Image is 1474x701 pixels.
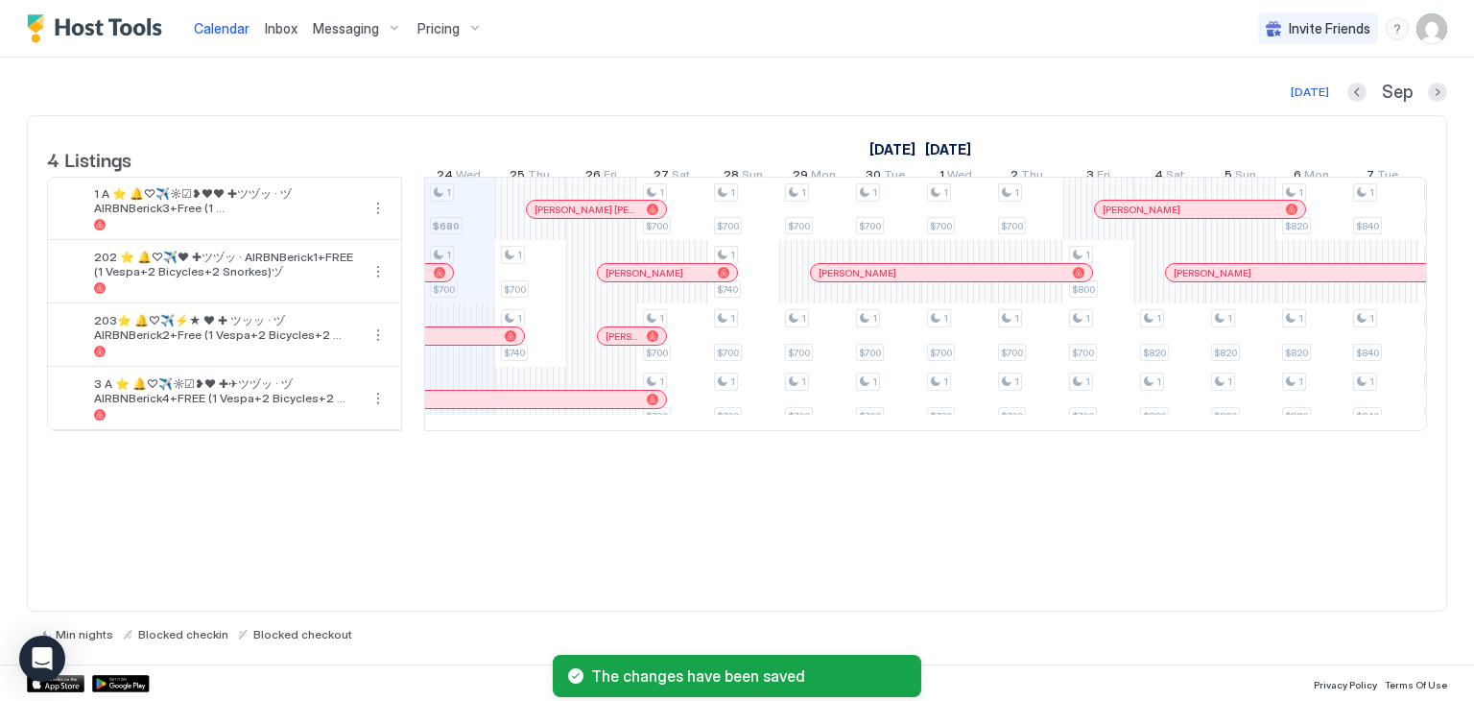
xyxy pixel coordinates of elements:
[1086,167,1094,187] span: 3
[801,186,806,199] span: 1
[1235,167,1256,187] span: Sun
[649,163,695,191] a: September 27, 2025
[801,375,806,388] span: 1
[801,312,806,325] span: 1
[1103,204,1180,216] span: [PERSON_NAME]
[1386,17,1409,40] div: menu
[1021,167,1043,187] span: Thu
[859,410,881,423] span: $700
[1082,163,1115,191] a: October 3, 2025
[717,283,738,296] span: $740
[606,330,639,343] span: [PERSON_NAME] G S
[930,410,952,423] span: $700
[659,375,664,388] span: 1
[94,313,359,342] span: 203⭐️ 🔔♡✈️⚡★ ❤ ✚ ツッッ · ヅAIRBNBerick2+Free (1 Vespa+2 Bicycles+2 Snorkes)ヅ
[659,312,664,325] span: 1
[859,347,881,359] span: $700
[872,186,877,199] span: 1
[517,249,522,261] span: 1
[646,347,668,359] span: $700
[717,347,739,359] span: $700
[1072,283,1095,296] span: $800
[265,18,297,38] a: Inbox
[432,163,486,191] a: September 24, 2025
[724,167,739,187] span: 28
[604,167,617,187] span: Fri
[446,249,451,261] span: 1
[1227,375,1232,388] span: 1
[1289,20,1370,37] span: Invite Friends
[1369,186,1374,199] span: 1
[1014,312,1019,325] span: 1
[659,186,664,199] span: 1
[504,283,526,296] span: $700
[1085,312,1090,325] span: 1
[1356,220,1379,232] span: $840
[1001,347,1023,359] span: $700
[265,20,297,36] span: Inbox
[367,197,390,220] div: menu
[59,256,90,287] div: listing image
[930,220,952,232] span: $700
[1356,410,1379,423] span: $840
[939,167,944,187] span: 1
[654,167,669,187] span: 27
[59,193,90,224] div: listing image
[1150,163,1189,191] a: October 4, 2025
[606,267,683,279] span: [PERSON_NAME]
[1304,167,1329,187] span: Mon
[1143,347,1166,359] span: $820
[1289,163,1334,191] a: October 6, 2025
[859,220,881,232] span: $700
[417,20,460,37] span: Pricing
[865,135,920,163] a: September 9, 2025
[517,312,522,325] span: 1
[730,375,735,388] span: 1
[1001,410,1023,423] span: $700
[47,144,131,173] span: 4 Listings
[935,163,977,191] a: October 1, 2025
[646,220,668,232] span: $700
[793,167,808,187] span: 29
[581,163,622,191] a: September 26, 2025
[528,167,550,187] span: Thu
[730,249,735,261] span: 1
[367,260,390,283] button: More options
[1369,312,1374,325] span: 1
[1285,410,1308,423] span: $820
[510,167,525,187] span: 25
[253,627,352,641] span: Blocked checkout
[788,163,841,191] a: September 29, 2025
[947,167,972,187] span: Wed
[1085,375,1090,388] span: 1
[367,387,390,410] button: More options
[1298,312,1303,325] span: 1
[1428,83,1447,102] button: Next month
[1220,163,1261,191] a: October 5, 2025
[943,375,948,388] span: 1
[1362,163,1403,191] a: October 7, 2025
[94,186,359,215] span: 1 A ⭐️ 🔔♡✈️☼☑❥❤❤ ✚ツヅッ · ヅAIRBNBerick3+Free (1 Vespa+2Bicycles+2Snorkes)ヅ
[194,18,250,38] a: Calendar
[433,220,460,232] span: $680
[1377,167,1398,187] span: Tue
[1154,167,1163,187] span: 4
[1382,82,1413,104] span: Sep
[646,410,668,423] span: $700
[1298,186,1303,199] span: 1
[1014,186,1019,199] span: 1
[788,347,810,359] span: $700
[1143,410,1166,423] span: $820
[730,186,735,199] span: 1
[1072,347,1094,359] span: $700
[719,163,768,191] a: September 28, 2025
[920,135,976,163] a: October 1, 2025
[535,204,639,216] span: [PERSON_NAME] [PERSON_NAME]
[861,163,910,191] a: September 30, 2025
[1294,167,1301,187] span: 6
[943,186,948,199] span: 1
[1369,375,1374,388] span: 1
[433,283,455,296] span: $700
[811,167,836,187] span: Mon
[730,312,735,325] span: 1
